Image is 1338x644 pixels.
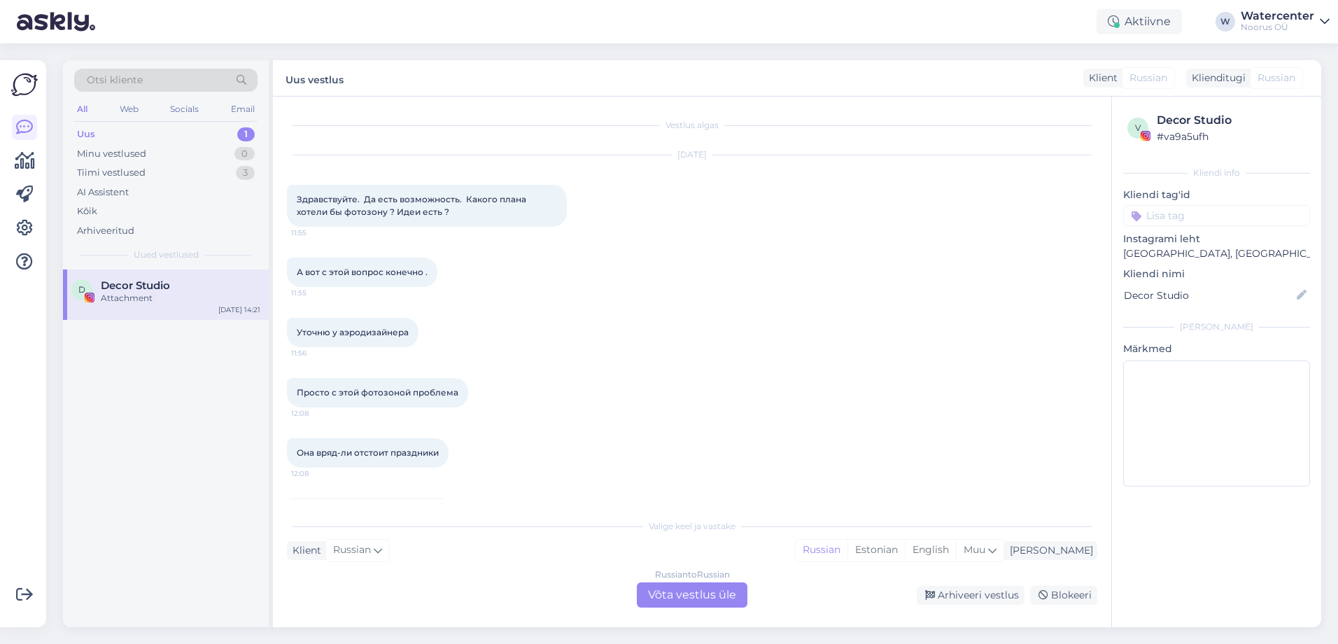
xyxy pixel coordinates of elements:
span: Decor Studio [101,279,170,292]
div: Russian [796,540,847,561]
div: Email [228,100,258,118]
span: D [78,284,85,295]
p: Kliendi tag'id [1123,188,1310,202]
p: [GEOGRAPHIC_DATA], [GEOGRAPHIC_DATA] [1123,246,1310,261]
div: Vestlus algas [287,119,1097,132]
span: Russian [1129,71,1167,85]
div: Socials [167,100,202,118]
div: 0 [234,147,255,161]
span: Она вряд-ли отстоит праздники [297,447,439,458]
span: Russian [333,542,371,558]
div: Arhiveeritud [77,224,134,238]
div: Attachment [101,292,260,304]
a: WatercenterNoorus OÜ [1241,10,1330,33]
div: [PERSON_NAME] [1004,543,1093,558]
div: Kõik [77,204,97,218]
div: 1 [237,127,255,141]
div: AI Assistent [77,185,129,199]
input: Lisa nimi [1124,288,1294,303]
div: Web [117,100,141,118]
span: 11:55 [291,227,344,238]
div: 3 [236,166,255,180]
div: Russian to Russian [655,568,730,581]
div: Arhiveeri vestlus [917,586,1024,605]
div: Uus [77,127,95,141]
div: All [74,100,90,118]
div: [DATE] 14:21 [218,304,260,315]
div: Estonian [847,540,905,561]
span: 12:08 [291,468,344,479]
p: Kliendi nimi [1123,267,1310,281]
span: 11:56 [291,348,344,358]
div: Tiimi vestlused [77,166,146,180]
span: v [1135,122,1141,133]
div: Blokeeri [1030,586,1097,605]
div: Klienditugi [1186,71,1246,85]
div: Minu vestlused [77,147,146,161]
div: [PERSON_NAME] [1123,321,1310,333]
span: Uued vestlused [134,248,199,261]
img: Askly Logo [11,71,38,98]
span: Здравствуйте. Да есть возможность. Какого плана хотели бы фотозону ? Идеи есть ? [297,194,528,217]
div: Aktiivne [1097,9,1182,34]
input: Lisa tag [1123,205,1310,226]
span: А вот с этой вопрос конечно . [297,267,428,277]
div: W [1216,12,1235,31]
p: Märkmed [1123,342,1310,356]
div: Valige keel ja vastake [287,520,1097,533]
span: Otsi kliente [87,73,143,87]
div: Kliendi info [1123,167,1310,179]
span: Muu [964,543,985,556]
div: Võta vestlus üle [637,582,747,608]
p: Instagrami leht [1123,232,1310,246]
div: Decor Studio [1157,112,1306,129]
span: 11:55 [291,288,344,298]
div: [DATE] [287,148,1097,161]
span: 12:08 [291,408,344,419]
div: Watercenter [1241,10,1314,22]
div: Klient [287,543,321,558]
label: Uus vestlus [286,69,344,87]
div: Noorus OÜ [1241,22,1314,33]
div: # va9a5ufh [1157,129,1306,144]
span: Просто с этой фотозоной проблема [297,387,458,398]
span: Russian [1258,71,1295,85]
span: Уточню у аэродизайнера [297,327,409,337]
div: English [905,540,956,561]
div: Klient [1083,71,1118,85]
